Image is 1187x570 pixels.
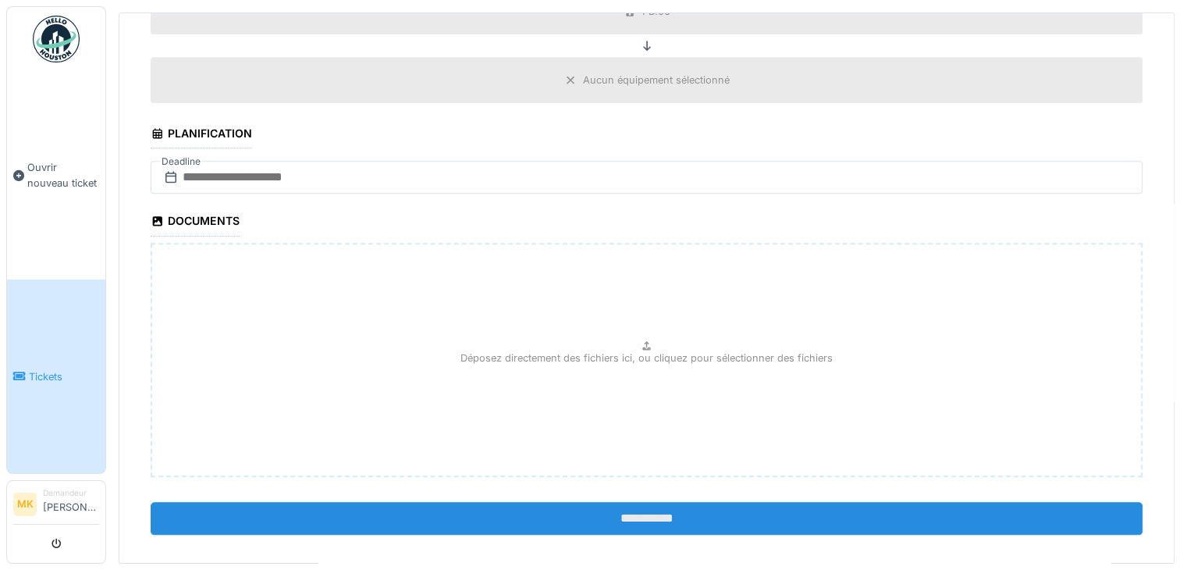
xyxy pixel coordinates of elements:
a: Ouvrir nouveau ticket [7,71,105,280]
div: Aucun équipement sélectionné [583,73,730,87]
p: Déposez directement des fichiers ici, ou cliquez pour sélectionner des fichiers [460,351,833,365]
span: Tickets [29,369,99,384]
li: [PERSON_NAME] [43,487,99,521]
div: Demandeur [43,487,99,499]
a: Tickets [7,280,105,473]
span: Ouvrir nouveau ticket [27,160,99,190]
label: Deadline [160,153,202,170]
img: Badge_color-CXgf-gQk.svg [33,16,80,62]
a: MK Demandeur[PERSON_NAME] [13,487,99,525]
div: Planification [151,122,252,148]
li: MK [13,493,37,516]
div: Documents [151,209,240,236]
